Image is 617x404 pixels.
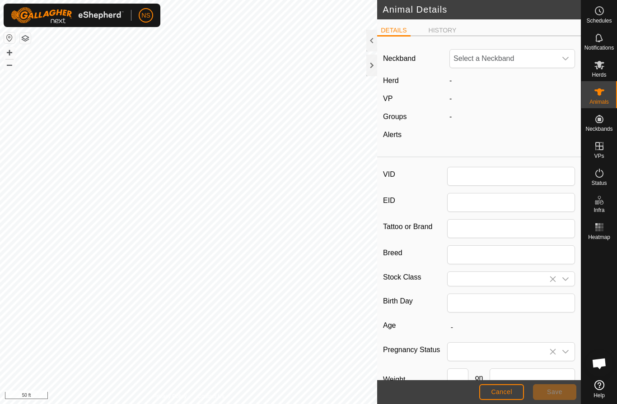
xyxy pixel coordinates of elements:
label: Alerts [383,131,402,138]
div: dropdown trigger [556,343,575,361]
label: Birth Day [383,294,447,309]
span: Herds [592,72,606,78]
label: Tattoo or Brand [383,219,447,234]
app-display-virtual-paddock-transition: - [449,95,452,102]
label: EID [383,193,447,208]
label: VID [383,167,447,182]
span: Status [591,180,607,186]
label: Herd [383,77,399,84]
label: Stock Class [383,271,447,283]
label: Neckband [383,53,416,64]
span: - [449,77,452,84]
button: + [4,47,15,58]
input: Select or enter a Stock Class [448,272,556,286]
a: Privacy Policy [153,392,187,400]
span: on [468,372,490,383]
label: VP [383,95,393,102]
div: dropdown trigger [556,50,575,68]
a: Contact Us [197,392,224,400]
span: NS [141,11,150,20]
h2: Animal Details [383,4,581,15]
label: Breed [383,245,447,261]
div: - [446,111,579,122]
span: Help [594,393,605,398]
div: Open chat [586,350,613,377]
li: DETAILS [377,26,410,37]
button: Map Layers [20,33,31,44]
span: Notifications [584,45,614,50]
li: HISTORY [425,26,460,35]
button: Cancel [479,384,524,400]
span: Schedules [586,18,612,23]
a: Help [581,376,617,402]
img: Gallagher Logo [11,7,124,23]
span: Heatmap [588,234,610,240]
label: Pregnancy Status [383,342,447,358]
div: dropdown trigger [556,272,575,286]
button: Reset Map [4,32,15,43]
button: – [4,59,15,70]
label: Age [383,320,447,331]
span: Cancel [491,388,512,395]
label: Weight [383,368,447,391]
span: Neckbands [585,126,612,132]
span: VPs [594,153,604,159]
span: Select a Neckband [450,50,556,68]
span: Save [547,388,562,395]
button: Save [533,384,576,400]
span: Animals [589,99,609,105]
label: Groups [383,113,407,120]
span: Infra [594,207,604,213]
